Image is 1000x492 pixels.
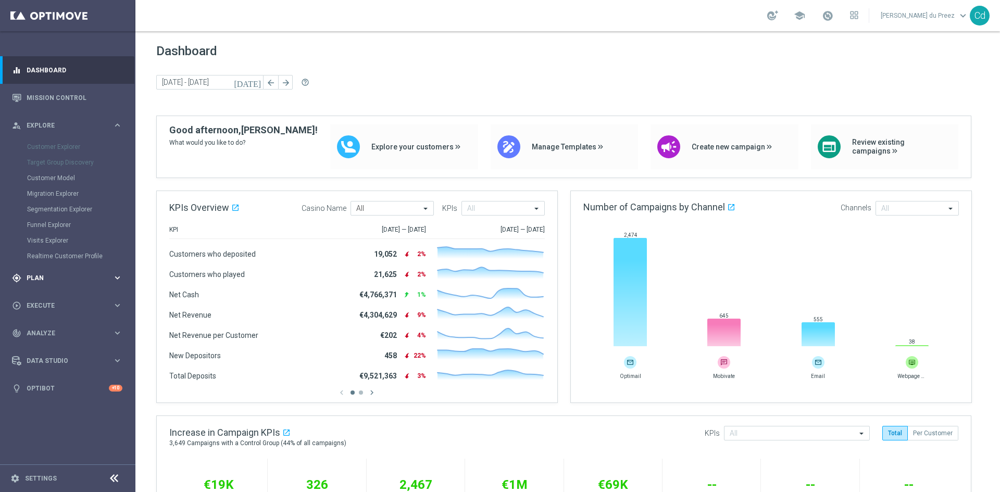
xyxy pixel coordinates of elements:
[27,302,113,309] span: Execute
[12,374,122,402] div: Optibot
[880,8,970,23] a: [PERSON_NAME] du Preezkeyboard_arrow_down
[12,121,113,130] div: Explore
[27,374,109,402] a: Optibot
[12,329,21,338] i: track_changes
[27,275,113,281] span: Plan
[11,301,123,310] button: play_circle_outline Execute keyboard_arrow_right
[27,248,134,264] div: Realtime Customer Profile
[113,300,122,310] i: keyboard_arrow_right
[27,221,108,229] a: Funnel Explorer
[27,139,134,155] div: Customer Explorer
[27,217,134,233] div: Funnel Explorer
[11,274,123,282] button: gps_fixed Plan keyboard_arrow_right
[113,356,122,365] i: keyboard_arrow_right
[10,474,20,483] i: settings
[11,121,123,130] button: person_search Explore keyboard_arrow_right
[957,10,969,21] span: keyboard_arrow_down
[11,384,123,393] button: lightbulb Optibot +10
[109,385,122,392] div: +10
[12,56,122,84] div: Dashboard
[12,121,21,130] i: person_search
[11,94,123,102] button: Mission Control
[27,155,134,170] div: Target Group Discovery
[12,273,113,283] div: Plan
[11,357,123,365] button: Data Studio keyboard_arrow_right
[25,475,57,482] a: Settings
[27,56,122,84] a: Dashboard
[12,273,21,283] i: gps_fixed
[27,122,113,129] span: Explore
[27,84,122,111] a: Mission Control
[27,190,108,198] a: Migration Explorer
[12,66,21,75] i: equalizer
[27,330,113,336] span: Analyze
[27,358,113,364] span: Data Studio
[27,252,108,260] a: Realtime Customer Profile
[113,120,122,130] i: keyboard_arrow_right
[794,10,805,21] span: school
[27,236,108,245] a: Visits Explorer
[12,301,21,310] i: play_circle_outline
[113,273,122,283] i: keyboard_arrow_right
[12,356,113,365] div: Data Studio
[27,186,134,201] div: Migration Explorer
[11,66,123,74] button: equalizer Dashboard
[27,174,108,182] a: Customer Model
[12,384,21,393] i: lightbulb
[27,170,134,186] div: Customer Model
[12,301,113,310] div: Execute
[27,233,134,248] div: Visits Explorer
[27,205,108,213] a: Segmentation Explorer
[27,201,134,217] div: Segmentation Explorer
[12,84,122,111] div: Mission Control
[970,6,990,26] div: Cd
[11,329,123,337] button: track_changes Analyze keyboard_arrow_right
[12,329,113,338] div: Analyze
[113,328,122,338] i: keyboard_arrow_right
